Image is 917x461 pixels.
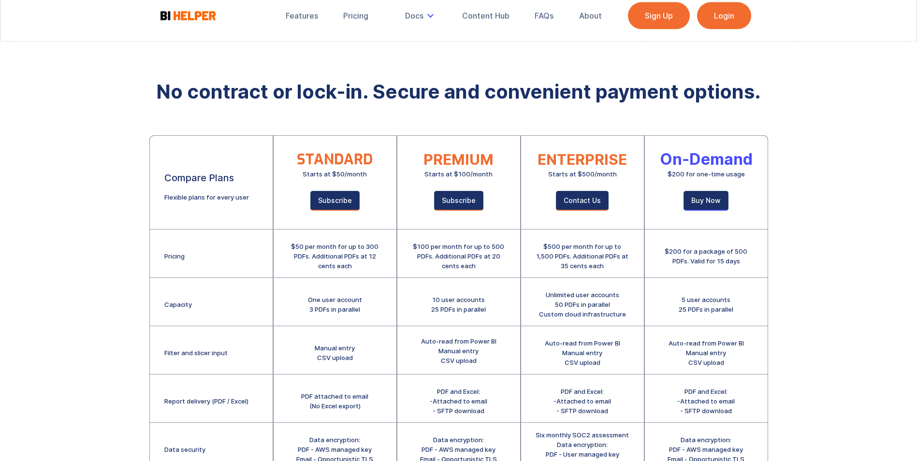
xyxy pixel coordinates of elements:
div: $100 per month for up to 500 PDFs. Additional PDFs at 20 cents each [412,242,506,271]
div: FAQs [535,11,553,20]
div: Pricing [343,11,368,20]
div: 10 user accounts 25 PDFs in parallel [431,295,486,314]
div: Auto-read from Power BI Manual entry CSV upload [545,338,620,367]
a: Subscribe [310,191,360,211]
div: On-Demand [660,155,753,164]
div: Starts at $500/month [548,169,617,179]
a: Buy Now [684,191,728,211]
div: ENTERPRISE [538,155,627,164]
div: Features [286,11,318,20]
div: Docs [405,11,423,20]
div: Auto-read from Power BI Manual entry CSV upload [669,338,744,367]
a: Sign Up [628,2,690,29]
div: STANDARD [297,155,373,164]
div: Flexible plans for every user [164,192,249,202]
a: Content Hub [455,5,516,26]
div: Starts at $50/month [303,169,367,179]
div: Auto-read from Power BI Manual entry CSV upload [421,336,496,365]
div: PDF and Excel: -Attached to email - SFTP download [553,387,611,416]
a: About [572,5,609,26]
div: PDF attached to email (No Excel export) [301,391,368,411]
strong: No contract or lock-in. Secure and convenient payment options. [156,80,761,103]
div: Starts at $100/month [424,169,493,179]
div: Compare Plans [164,173,234,183]
a: FAQs [528,5,560,26]
div: $50 per month for up to 300 PDFs. Additional PDFs at 12 cents each [288,242,382,271]
div: Content Hub [462,11,509,20]
div: 5 user accounts 25 PDFs in parallel [679,295,733,314]
div: $200 for one-time usage [668,169,745,179]
div: Report delivery (PDF / Excel) [164,396,248,406]
div: $500 per month for up to 1,500 PDFs. Additional PDFs at 35 cents each [536,242,629,271]
div: PDF and Excel: -Attached to email - SFTP download [430,387,487,416]
div: One user account 3 PDFs in parallel [308,295,362,314]
a: Contact Us [556,191,609,211]
div: Docs [398,5,444,26]
div: $200 for a package of 500 PDFs. Valid for 15 days [659,246,753,266]
div: PDF and Excel: -Attached to email - SFTP download [677,387,735,416]
div: About [579,11,602,20]
div: Unlimited user accounts 50 PDFs in parallel Custom cloud infrastructure [539,290,626,319]
a: Features [279,5,325,26]
div: PREMIUM [423,155,494,164]
a: Login [697,2,751,29]
div: Capacity [164,300,192,309]
div: Manual entry CSV upload [315,343,355,362]
div: Filter and slicer input [164,348,228,358]
a: Subscribe [434,191,483,211]
div: Data security [164,445,205,454]
div: Pricing [164,251,185,261]
a: Pricing [336,5,375,26]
